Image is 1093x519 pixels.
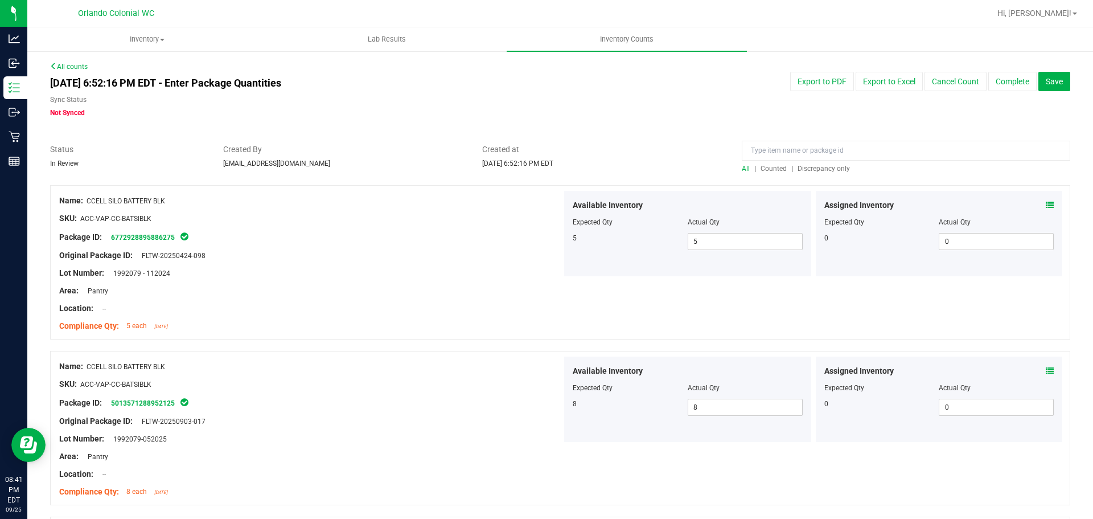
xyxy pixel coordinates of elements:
[108,269,170,277] span: 1992079 - 112024
[824,399,939,409] div: 0
[824,383,939,393] div: Expected Qty
[136,418,206,426] span: FLTW-20250903-017
[108,435,167,443] span: 1992079-052025
[82,453,108,461] span: Pantry
[111,234,175,242] a: 6772928895886275
[924,72,987,91] button: Cancel Count
[28,34,266,44] span: Inventory
[997,9,1071,18] span: Hi, [PERSON_NAME]!
[59,304,93,313] span: Location:
[742,165,754,173] a: All
[9,131,20,142] inline-svg: Retail
[59,362,83,371] span: Name:
[482,160,553,167] span: [DATE] 6:52:16 PM EDT
[136,252,206,260] span: FLTW-20250424-098
[97,305,106,313] span: --
[59,321,119,330] span: Compliance Qty:
[59,416,133,426] span: Original Package ID:
[59,268,104,277] span: Lot Number:
[50,77,638,89] h4: [DATE] 6:52:16 PM EDT - Enter Package Quantities
[223,144,466,156] span: Created By
[754,165,756,173] span: |
[688,384,720,392] span: Actual Qty
[791,165,793,173] span: |
[824,233,939,243] div: 0
[59,487,119,496] span: Compliance Qty:
[126,488,147,496] span: 8 each
[11,428,46,462] iframe: Resource center
[1038,72,1070,91] button: Save
[87,363,165,371] span: CCELL SILO BATTERY BLK
[9,58,20,69] inline-svg: Inbound
[856,72,923,91] button: Export to Excel
[585,34,669,44] span: Inventory Counts
[573,384,613,392] span: Expected Qty
[59,251,133,260] span: Original Package ID:
[939,399,1053,415] input: 0
[688,218,720,226] span: Actual Qty
[59,232,102,242] span: Package ID:
[5,475,22,505] p: 08:41 PM EDT
[573,199,643,211] span: Available Inventory
[824,365,894,377] span: Assigned Inventory
[688,234,802,250] input: 5
[939,217,1054,227] div: Actual Qty
[5,505,22,514] p: 09/25
[80,381,151,389] span: ACC-VAP-CC-BATSIBLK
[154,324,167,329] span: [DATE]
[59,196,83,205] span: Name:
[59,398,102,407] span: Package ID:
[59,434,104,443] span: Lot Number:
[82,287,108,295] span: Pantry
[573,234,577,242] span: 5
[59,379,77,389] span: SKU:
[988,72,1037,91] button: Complete
[111,399,175,407] a: 5013571288952125
[939,234,1053,250] input: 0
[573,400,577,408] span: 8
[50,63,88,71] a: All counts
[742,165,750,173] span: All
[798,165,850,173] span: Discrepancy only
[1046,77,1063,86] span: Save
[27,27,267,51] a: Inventory
[482,144,725,156] span: Created at
[9,107,20,118] inline-svg: Outbound
[179,231,190,242] span: In Sync
[9,33,20,44] inline-svg: Analytics
[87,197,165,205] span: CCELL SILO BATTERY BLK
[507,27,746,51] a: Inventory Counts
[50,109,85,117] span: Not Synced
[573,218,613,226] span: Expected Qty
[50,160,79,167] span: In Review
[59,469,93,479] span: Location:
[939,383,1054,393] div: Actual Qty
[9,156,20,167] inline-svg: Reports
[50,144,206,156] span: Status
[59,214,77,223] span: SKU:
[742,141,1070,161] input: Type item name or package id
[761,165,787,173] span: Counted
[573,365,643,377] span: Available Inventory
[78,9,154,18] span: Orlando Colonial WC
[59,286,79,295] span: Area:
[688,399,802,415] input: 8
[790,72,854,91] button: Export to PDF
[126,322,147,330] span: 5 each
[267,27,507,51] a: Lab Results
[352,34,421,44] span: Lab Results
[179,397,190,408] span: In Sync
[154,490,167,495] span: [DATE]
[9,82,20,93] inline-svg: Inventory
[80,215,151,223] span: ACC-VAP-CC-BATSIBLK
[758,165,791,173] a: Counted
[50,95,87,105] label: Sync Status
[824,199,894,211] span: Assigned Inventory
[795,165,850,173] a: Discrepancy only
[223,160,330,167] span: [EMAIL_ADDRESS][DOMAIN_NAME]
[824,217,939,227] div: Expected Qty
[97,471,106,479] span: --
[59,452,79,461] span: Area:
